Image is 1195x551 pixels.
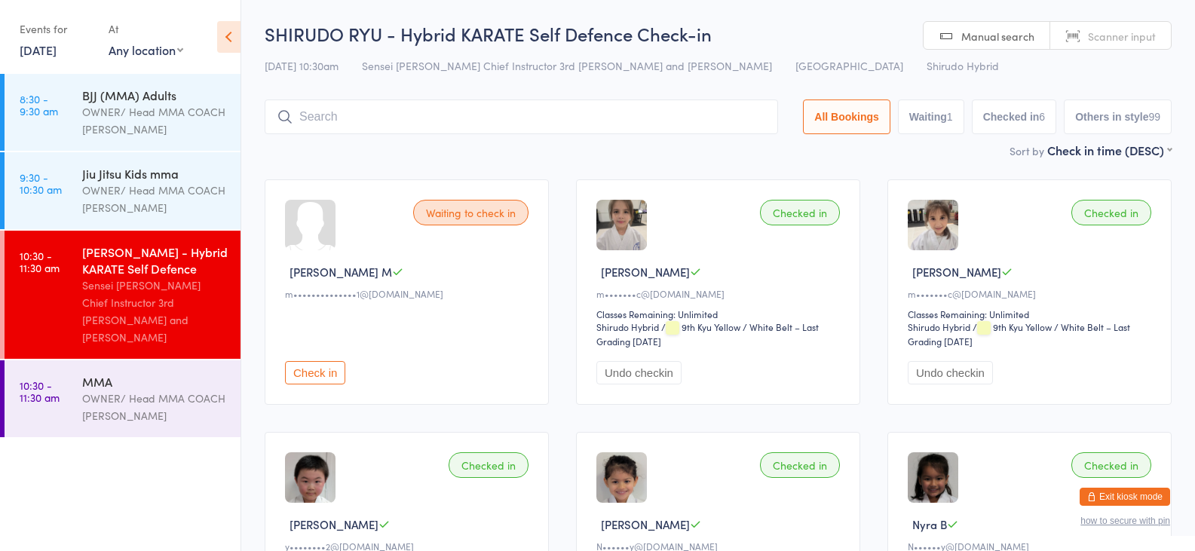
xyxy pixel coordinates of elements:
time: 9:30 - 10:30 am [20,171,62,195]
div: Checked in [1071,452,1151,478]
div: Checked in [449,452,529,478]
div: BJJ (MMA) Adults [82,87,228,103]
a: 9:30 -10:30 amJiu Jitsu Kids mmaOWNER/ Head MMA COACH [PERSON_NAME] [5,152,241,229]
span: [GEOGRAPHIC_DATA] [795,58,903,73]
div: [PERSON_NAME] - Hybrid KARATE Self Defence [82,243,228,277]
img: image1750751260.png [908,200,958,250]
div: Shirudo Hybrid [596,320,659,333]
button: Undo checkin [908,361,993,384]
div: Check in time (DESC) [1047,142,1172,158]
time: 10:30 - 11:30 am [20,249,60,274]
button: Others in style99 [1064,99,1172,134]
div: m•••••••c@[DOMAIN_NAME] [908,287,1156,300]
span: [PERSON_NAME] [912,264,1001,280]
span: [DATE] 10:30am [265,58,339,73]
div: Sensei [PERSON_NAME] Chief Instructor 3rd [PERSON_NAME] and [PERSON_NAME] [82,277,228,346]
a: 10:30 -11:30 am[PERSON_NAME] - Hybrid KARATE Self DefenceSensei [PERSON_NAME] Chief Instructor 3r... [5,231,241,359]
div: 6 [1039,111,1045,123]
div: 99 [1148,111,1160,123]
img: image1748330816.png [596,452,647,503]
button: Check in [285,361,345,384]
a: 8:30 -9:30 amBJJ (MMA) AdultsOWNER/ Head MMA COACH [PERSON_NAME] [5,74,241,151]
div: Checked in [760,200,840,225]
button: All Bookings [803,99,890,134]
div: 1 [947,111,953,123]
button: how to secure with pin [1080,516,1170,526]
div: Any location [109,41,183,58]
div: m•••••••c@[DOMAIN_NAME] [596,287,844,300]
span: [PERSON_NAME] [601,516,690,532]
div: Classes Remaining: Unlimited [596,308,844,320]
img: image1689839756.png [908,452,958,503]
div: Checked in [760,452,840,478]
div: OWNER/ Head MMA COACH [PERSON_NAME] [82,103,228,138]
a: [DATE] [20,41,57,58]
span: / 9th Kyu Yellow / White Belt – Last Grading [DATE] [908,320,1130,347]
h2: SHIRUDO RYU - Hybrid KARATE Self Defence Check-in [265,21,1172,46]
button: Waiting1 [898,99,964,134]
time: 10:30 - 11:30 am [20,379,60,403]
div: OWNER/ Head MMA COACH [PERSON_NAME] [82,390,228,424]
input: Search [265,99,778,134]
img: image1750751580.png [596,200,647,250]
button: Checked in6 [972,99,1057,134]
span: [PERSON_NAME] [290,516,378,532]
div: Shirudo Hybrid [908,320,970,333]
time: 8:30 - 9:30 am [20,93,58,117]
div: At [109,17,183,41]
label: Sort by [1010,143,1044,158]
div: Waiting to check in [413,200,529,225]
span: Nyra B [912,516,947,532]
div: Classes Remaining: Unlimited [908,308,1156,320]
span: / 9th Kyu Yellow / White Belt – Last Grading [DATE] [596,320,819,347]
span: Sensei [PERSON_NAME] Chief Instructor 3rd [PERSON_NAME] and [PERSON_NAME] [362,58,772,73]
span: [PERSON_NAME] M [290,264,392,280]
div: MMA [82,373,228,390]
span: Scanner input [1088,29,1156,44]
button: Undo checkin [596,361,682,384]
span: [PERSON_NAME] [601,264,690,280]
div: Jiu Jitsu Kids mma [82,165,228,182]
span: Shirudo Hybrid [927,58,999,73]
div: OWNER/ Head MMA COACH [PERSON_NAME] [82,182,228,216]
span: Manual search [961,29,1034,44]
button: Exit kiosk mode [1080,488,1170,506]
img: image1749509786.png [285,452,336,503]
a: 10:30 -11:30 amMMAOWNER/ Head MMA COACH [PERSON_NAME] [5,360,241,437]
div: Events for [20,17,93,41]
div: m••••••••••••••1@[DOMAIN_NAME] [285,287,533,300]
div: Checked in [1071,200,1151,225]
